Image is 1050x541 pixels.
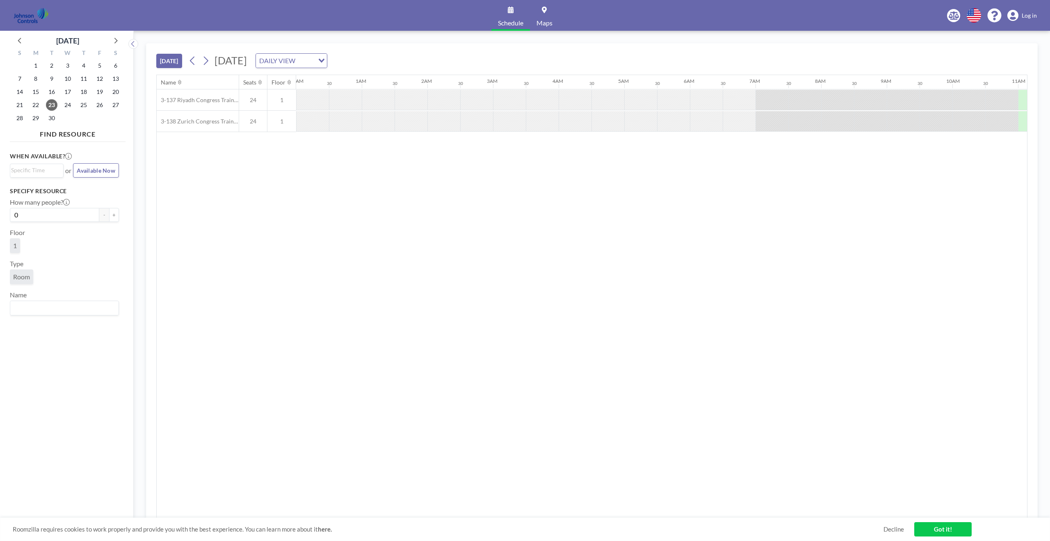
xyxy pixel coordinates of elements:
span: or [65,167,71,175]
div: 30 [983,81,988,86]
span: Friday, September 5, 2025 [94,60,105,71]
span: Friday, September 26, 2025 [94,99,105,111]
div: M [28,48,44,59]
div: 30 [524,81,529,86]
span: Saturday, September 20, 2025 [110,86,121,98]
div: Floor [272,79,285,86]
span: Wednesday, September 10, 2025 [62,73,73,84]
span: Log in [1022,12,1037,19]
div: 9AM [881,78,891,84]
div: T [75,48,91,59]
span: Wednesday, September 24, 2025 [62,99,73,111]
span: Thursday, September 18, 2025 [78,86,89,98]
span: Maps [536,20,552,26]
div: 6AM [684,78,694,84]
span: 3-138 Zurich Congress Training Room [157,118,239,125]
div: 30 [655,81,660,86]
div: 12AM [290,78,304,84]
button: + [109,208,119,222]
a: Got it! [914,522,972,536]
span: Wednesday, September 17, 2025 [62,86,73,98]
div: 30 [327,81,332,86]
input: Search for option [11,303,114,313]
span: Tuesday, September 9, 2025 [46,73,57,84]
div: 11AM [1012,78,1025,84]
label: Type [10,260,23,268]
span: Tuesday, September 2, 2025 [46,60,57,71]
a: Decline [883,525,904,533]
span: Saturday, September 27, 2025 [110,99,121,111]
div: 30 [721,81,726,86]
span: 24 [239,96,267,104]
span: Thursday, September 25, 2025 [78,99,89,111]
span: Saturday, September 13, 2025 [110,73,121,84]
span: Saturday, September 6, 2025 [110,60,121,71]
span: 1 [13,242,17,250]
button: - [99,208,109,222]
span: Tuesday, September 16, 2025 [46,86,57,98]
label: How many people? [10,198,70,206]
span: Room [13,273,30,281]
span: Tuesday, September 30, 2025 [46,112,57,124]
span: Monday, September 8, 2025 [30,73,41,84]
span: Sunday, September 21, 2025 [14,99,25,111]
div: 4AM [552,78,563,84]
span: 24 [239,118,267,125]
span: Monday, September 15, 2025 [30,86,41,98]
div: 7AM [749,78,760,84]
span: 3-137 Riyadh Congress Training Room [157,96,239,104]
button: [DATE] [156,54,182,68]
span: 1 [267,96,296,104]
div: F [91,48,107,59]
div: T [44,48,60,59]
div: 30 [589,81,594,86]
img: organization-logo [13,7,49,24]
span: Monday, September 29, 2025 [30,112,41,124]
a: here. [318,525,332,533]
div: Name [161,79,176,86]
span: Sunday, September 14, 2025 [14,86,25,98]
span: DAILY VIEW [258,55,297,66]
span: Roomzilla requires cookies to work properly and provide you with the best experience. You can lea... [13,525,883,533]
span: [DATE] [215,54,247,66]
span: Monday, September 1, 2025 [30,60,41,71]
span: Friday, September 12, 2025 [94,73,105,84]
input: Search for option [11,166,59,175]
div: S [12,48,28,59]
div: 30 [393,81,397,86]
span: 1 [267,118,296,125]
label: Floor [10,228,25,237]
span: Monday, September 22, 2025 [30,99,41,111]
div: 2AM [421,78,432,84]
button: Available Now [73,163,119,178]
span: Tuesday, September 23, 2025 [46,99,57,111]
label: Name [10,291,27,299]
div: Seats [243,79,256,86]
span: Sunday, September 28, 2025 [14,112,25,124]
div: 10AM [946,78,960,84]
span: Available Now [77,167,115,174]
span: Schedule [498,20,523,26]
span: Wednesday, September 3, 2025 [62,60,73,71]
div: 8AM [815,78,826,84]
div: W [60,48,76,59]
div: 1AM [356,78,366,84]
div: 30 [458,81,463,86]
span: Friday, September 19, 2025 [94,86,105,98]
div: 3AM [487,78,498,84]
span: Thursday, September 11, 2025 [78,73,89,84]
div: 5AM [618,78,629,84]
a: Log in [1007,10,1037,21]
div: [DATE] [56,35,79,46]
input: Search for option [298,55,313,66]
div: 30 [918,81,922,86]
h4: FIND RESOURCE [10,127,126,138]
span: Thursday, September 4, 2025 [78,60,89,71]
div: Search for option [10,164,63,176]
div: 30 [786,81,791,86]
div: Search for option [256,54,327,68]
span: Sunday, September 7, 2025 [14,73,25,84]
div: 30 [852,81,857,86]
div: Search for option [10,301,119,315]
div: S [107,48,123,59]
